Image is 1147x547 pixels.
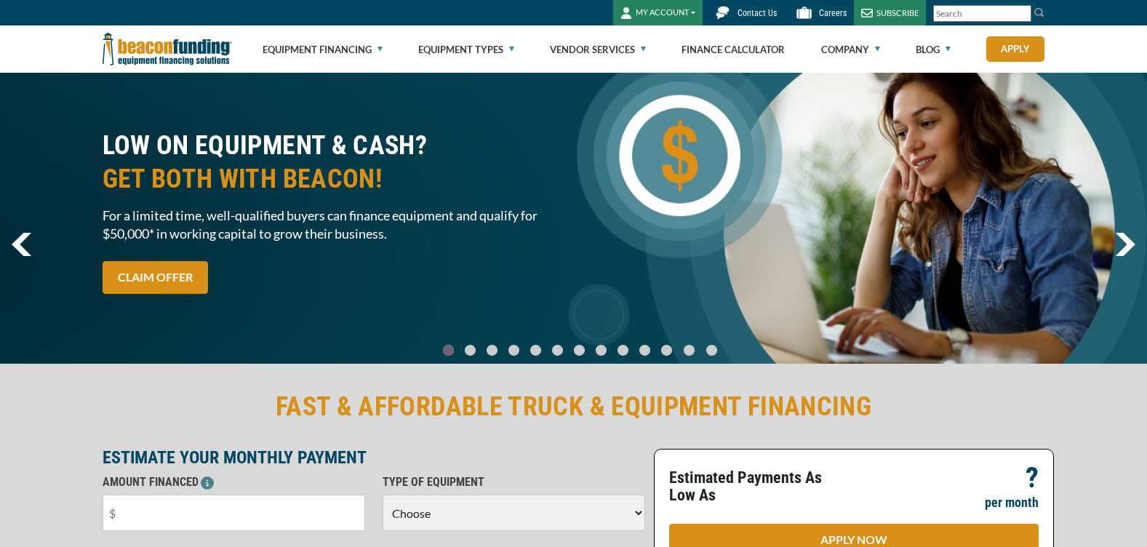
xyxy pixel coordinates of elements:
span: GET BOTH WITH BEACON! [103,162,565,196]
a: Go To Slide 1 [461,344,479,356]
p: ESTIMATE YOUR MONTHLY PAYMENT [103,449,645,466]
a: Go To Slide 4 [527,344,544,356]
a: Company [821,26,880,73]
a: next [1115,233,1135,256]
a: Go To Slide 8 [614,344,631,356]
a: Equipment Financing [263,26,383,73]
a: Go To Slide 5 [548,344,566,356]
p: Estimated Payments As Low As [669,469,845,504]
a: Go To Slide 12 [703,344,721,356]
span: Contact Us [738,8,777,18]
a: Apply [986,36,1044,62]
span: Careers [819,8,847,18]
a: Blog [916,26,951,73]
a: previous [12,233,31,256]
a: Go To Slide 9 [636,344,653,356]
a: Vendor Services [550,26,646,73]
img: Right Navigator [1115,233,1135,256]
input: Search [933,5,1031,22]
img: Beacon Funding Corporation logo [103,25,232,73]
a: Equipment Types [418,26,514,73]
input: $ [103,495,365,531]
a: Clear search text [1016,8,1028,20]
a: Go To Slide 6 [570,344,588,356]
a: Go To Slide 3 [505,344,522,356]
img: Search [1034,7,1045,18]
h2: LOW ON EQUIPMENT & CASH? [103,129,565,196]
p: AMOUNT FINANCED [103,474,365,491]
img: Left Navigator [12,233,31,256]
p: ? [1026,469,1039,487]
a: Go To Slide 0 [439,344,457,356]
a: CLAIM OFFER [103,261,208,294]
h2: FAST & AFFORDABLE TRUCK & EQUIPMENT FINANCING [103,390,1045,423]
a: Go To Slide 11 [680,344,698,356]
span: For a limited time, well-qualified buyers can finance equipment and qualify for $50,000* in worki... [103,207,565,243]
a: Finance Calculator [682,26,785,73]
p: TYPE OF EQUIPMENT [383,474,645,491]
a: Go To Slide 2 [483,344,500,356]
a: Go To Slide 7 [592,344,610,356]
p: per month [985,494,1039,511]
a: Go To Slide 10 [658,344,676,356]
